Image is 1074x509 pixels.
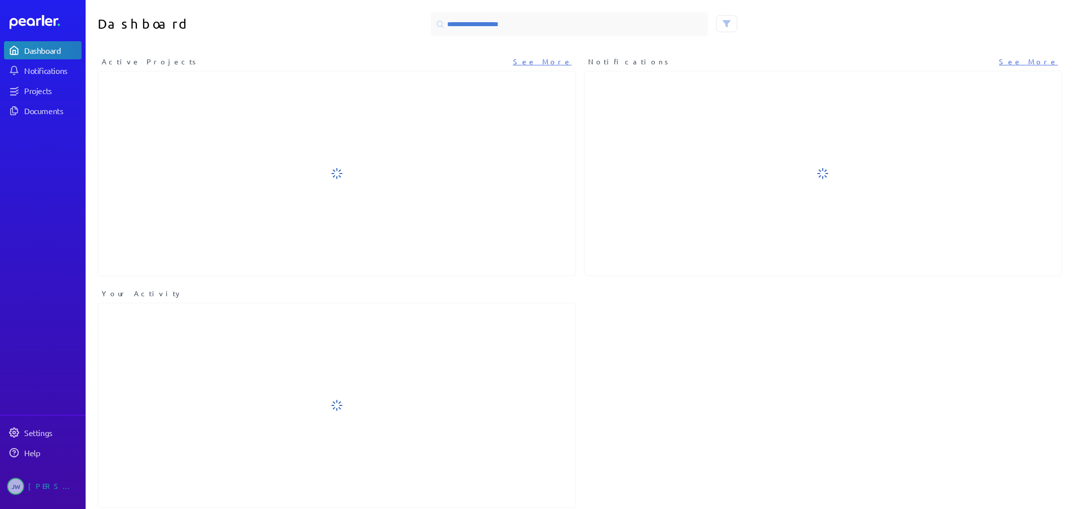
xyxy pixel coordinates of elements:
div: [PERSON_NAME] [28,478,79,495]
a: Documents [4,102,82,120]
a: See More [999,56,1058,67]
a: Dashboard [10,15,82,29]
span: Notifications [588,56,672,67]
div: Projects [24,86,81,96]
a: Projects [4,81,82,100]
div: Dashboard [24,45,81,55]
span: Your Activity [102,288,183,299]
a: Dashboard [4,41,82,59]
a: Settings [4,423,82,442]
div: Documents [24,106,81,116]
a: See More [513,56,572,67]
span: Jeremy Williams [7,478,24,495]
a: Notifications [4,61,82,79]
div: Settings [24,428,81,438]
div: Notifications [24,65,81,75]
a: Help [4,444,82,462]
div: Help [24,448,81,458]
span: Active Projects [102,56,199,67]
a: JW[PERSON_NAME] [4,474,82,499]
h1: Dashboard [98,12,333,36]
